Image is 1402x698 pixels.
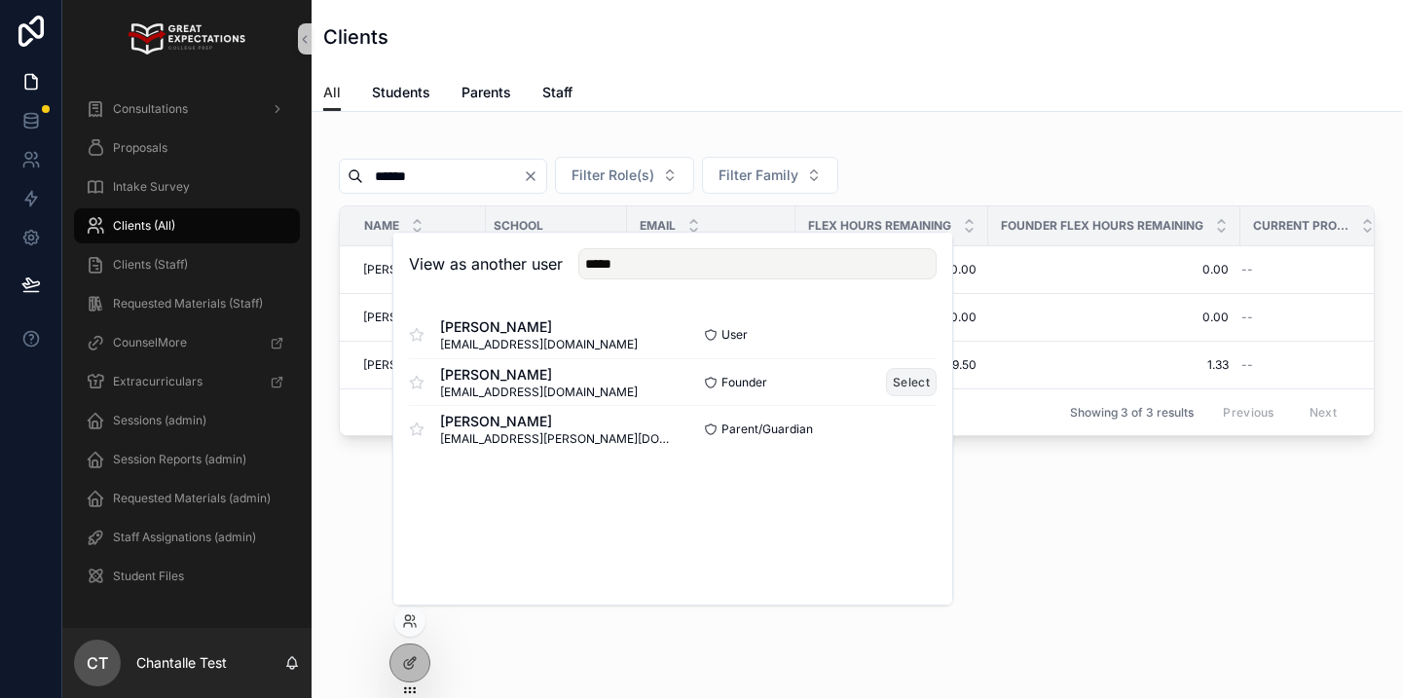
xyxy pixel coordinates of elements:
[363,262,474,277] a: [PERSON_NAME]
[87,651,108,675] span: CT
[323,23,388,51] h1: Clients
[1000,357,1229,373] a: 1.33
[1241,357,1253,373] span: --
[1241,357,1363,373] a: --
[886,368,937,396] button: Select
[74,325,300,360] a: CounselMore
[113,257,188,273] span: Clients (Staff)
[1001,218,1203,234] span: Founder Flex Hours Remaining
[719,165,798,185] span: Filter Family
[74,364,300,399] a: Extracurriculars
[440,412,673,431] span: [PERSON_NAME]
[113,296,263,312] span: Requested Materials (Staff)
[721,375,767,390] span: Founder
[113,569,184,584] span: Student Files
[1000,310,1229,325] a: 0.00
[363,357,474,373] a: [PERSON_NAME]
[74,403,300,438] a: Sessions (admin)
[494,218,543,234] span: School
[323,75,341,112] a: All
[113,179,190,195] span: Intake Survey
[542,83,572,102] span: Staff
[113,491,271,506] span: Requested Materials (admin)
[113,413,206,428] span: Sessions (admin)
[113,140,167,156] span: Proposals
[721,422,813,437] span: Parent/Guardian
[363,262,458,277] span: [PERSON_NAME]
[74,130,300,165] a: Proposals
[1253,218,1349,234] span: Current Program (plain text)
[440,385,638,400] span: [EMAIL_ADDRESS][DOMAIN_NAME]
[440,365,638,385] span: [PERSON_NAME]
[113,218,175,234] span: Clients (All)
[808,218,951,234] span: Flex Hours Remaining
[372,83,430,102] span: Students
[523,168,546,184] button: Clear
[74,559,300,594] a: Student Files
[113,374,203,389] span: Extracurriculars
[113,452,246,467] span: Session Reports (admin)
[323,83,341,102] span: All
[1241,310,1253,325] span: --
[136,653,227,673] p: Chantalle Test
[363,357,458,373] span: [PERSON_NAME]
[555,157,694,194] button: Select Button
[113,101,188,117] span: Consultations
[74,481,300,516] a: Requested Materials (admin)
[409,252,563,276] h2: View as another user
[74,520,300,555] a: Staff Assignations (admin)
[721,327,748,343] span: User
[364,218,399,234] span: Name
[74,286,300,321] a: Requested Materials (Staff)
[1241,262,1253,277] span: --
[372,75,430,114] a: Students
[702,157,838,194] button: Select Button
[542,75,572,114] a: Staff
[440,431,673,447] span: [EMAIL_ADDRESS][PERSON_NAME][DOMAIN_NAME]
[113,530,256,545] span: Staff Assignations (admin)
[74,442,300,477] a: Session Reports (admin)
[1241,262,1363,277] a: --
[461,83,511,102] span: Parents
[440,337,638,352] span: [EMAIL_ADDRESS][DOMAIN_NAME]
[640,218,676,234] span: Email
[1070,405,1194,421] span: Showing 3 of 3 results
[62,78,312,619] div: scrollable content
[113,335,187,350] span: CounselMore
[572,165,654,185] span: Filter Role(s)
[129,23,244,55] img: App logo
[1000,262,1229,277] a: 0.00
[74,208,300,243] a: Clients (All)
[461,75,511,114] a: Parents
[74,169,300,204] a: Intake Survey
[1241,310,1363,325] a: --
[74,92,300,127] a: Consultations
[363,310,458,325] span: [PERSON_NAME]
[363,310,474,325] a: [PERSON_NAME]
[440,317,638,337] span: [PERSON_NAME]
[74,247,300,282] a: Clients (Staff)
